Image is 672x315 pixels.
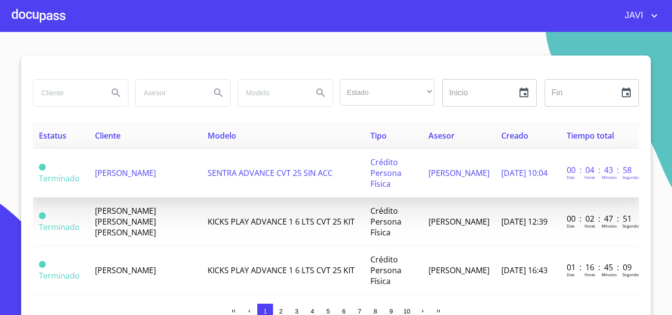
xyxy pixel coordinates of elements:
[39,130,66,141] span: Estatus
[309,81,333,105] button: Search
[263,308,267,315] span: 1
[95,168,156,178] span: [PERSON_NAME]
[567,272,575,277] p: Dias
[501,130,528,141] span: Creado
[95,265,156,276] span: [PERSON_NAME]
[39,173,80,184] span: Terminado
[584,223,595,229] p: Horas
[295,308,298,315] span: 3
[617,8,648,24] span: JAVI
[39,222,80,232] span: Terminado
[584,174,595,180] p: Horas
[310,308,314,315] span: 4
[370,157,401,189] span: Crédito Persona Física
[567,223,575,229] p: Dias
[39,164,46,171] span: Terminado
[567,262,633,273] p: 01 : 16 : 45 : 09
[208,130,236,141] span: Modelo
[326,308,330,315] span: 5
[33,80,100,106] input: search
[95,130,121,141] span: Cliente
[373,308,377,315] span: 8
[136,80,203,106] input: search
[403,308,410,315] span: 10
[567,130,614,141] span: Tiempo total
[208,216,355,227] span: KICKS PLAY ADVANCE 1 6 LTS CVT 25 KIT
[602,174,617,180] p: Minutos
[501,168,548,178] span: [DATE] 10:04
[602,272,617,277] p: Minutos
[358,308,361,315] span: 7
[428,130,455,141] span: Asesor
[428,168,489,178] span: [PERSON_NAME]
[428,265,489,276] span: [PERSON_NAME]
[501,265,548,276] span: [DATE] 16:43
[602,223,617,229] p: Minutos
[95,205,156,238] span: [PERSON_NAME] [PERSON_NAME] [PERSON_NAME]
[370,130,387,141] span: Tipo
[567,165,633,175] p: 00 : 04 : 43 : 58
[584,272,595,277] p: Horas
[340,79,434,106] div: ​
[622,223,641,229] p: Segundos
[39,270,80,281] span: Terminado
[617,8,660,24] button: account of current user
[501,216,548,227] span: [DATE] 12:39
[622,174,641,180] p: Segundos
[389,308,393,315] span: 9
[279,308,282,315] span: 2
[39,212,46,219] span: Terminado
[370,254,401,286] span: Crédito Persona Física
[342,308,345,315] span: 6
[39,261,46,268] span: Terminado
[428,216,489,227] span: [PERSON_NAME]
[567,174,575,180] p: Dias
[567,213,633,224] p: 00 : 02 : 47 : 51
[208,168,333,178] span: SENTRA ADVANCE CVT 25 SIN ACC
[370,205,401,238] span: Crédito Persona Física
[238,80,305,106] input: search
[208,265,355,276] span: KICKS PLAY ADVANCE 1 6 LTS CVT 25 KIT
[622,272,641,277] p: Segundos
[207,81,230,105] button: Search
[104,81,128,105] button: Search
